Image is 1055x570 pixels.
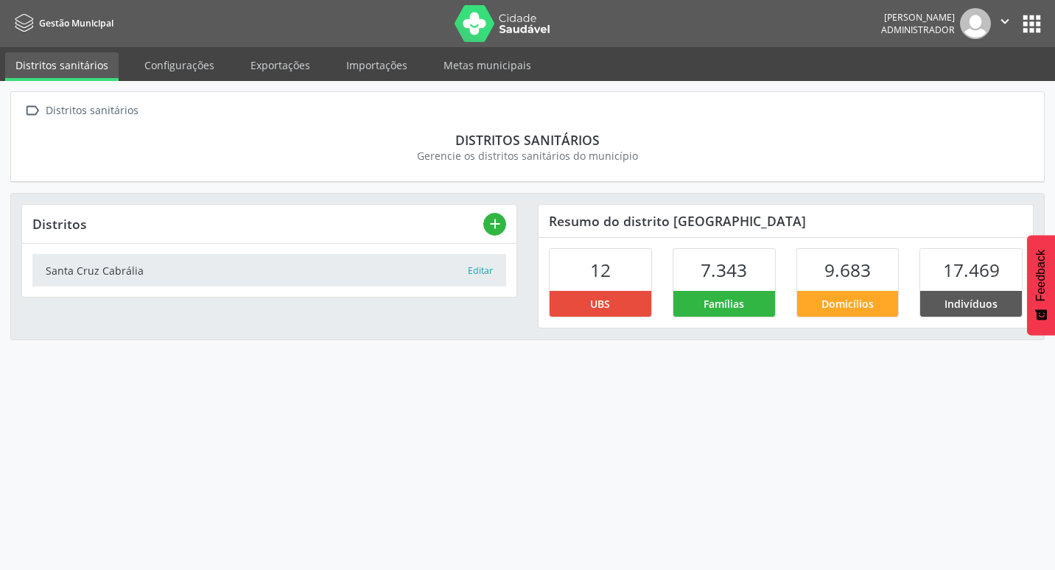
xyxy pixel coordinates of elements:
[1034,250,1048,301] span: Feedback
[881,11,955,24] div: [PERSON_NAME]
[134,52,225,78] a: Configurações
[960,8,991,39] img: img
[467,264,494,278] button: Editar
[704,296,744,312] span: Famílias
[43,100,141,122] div: Distritos sanitários
[483,213,506,236] button: add
[487,216,503,232] i: add
[1019,11,1045,37] button: apps
[32,132,1023,148] div: Distritos sanitários
[433,52,541,78] a: Metas municipais
[997,13,1013,29] i: 
[590,258,611,282] span: 12
[881,24,955,36] span: Administrador
[46,263,467,278] div: Santa Cruz Cabrália
[821,296,874,312] span: Domicílios
[943,258,1000,282] span: 17.469
[701,258,747,282] span: 7.343
[32,216,483,232] div: Distritos
[336,52,418,78] a: Importações
[10,11,113,35] a: Gestão Municipal
[21,100,141,122] a:  Distritos sanitários
[1027,235,1055,335] button: Feedback - Mostrar pesquisa
[991,8,1019,39] button: 
[32,148,1023,163] div: Gerencie os distritos sanitários do município
[240,52,320,78] a: Exportações
[32,254,506,286] a: Santa Cruz Cabrália Editar
[824,258,871,282] span: 9.683
[39,17,113,29] span: Gestão Municipal
[590,296,610,312] span: UBS
[21,100,43,122] i: 
[944,296,998,312] span: Indivíduos
[539,205,1033,237] div: Resumo do distrito [GEOGRAPHIC_DATA]
[5,52,119,81] a: Distritos sanitários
